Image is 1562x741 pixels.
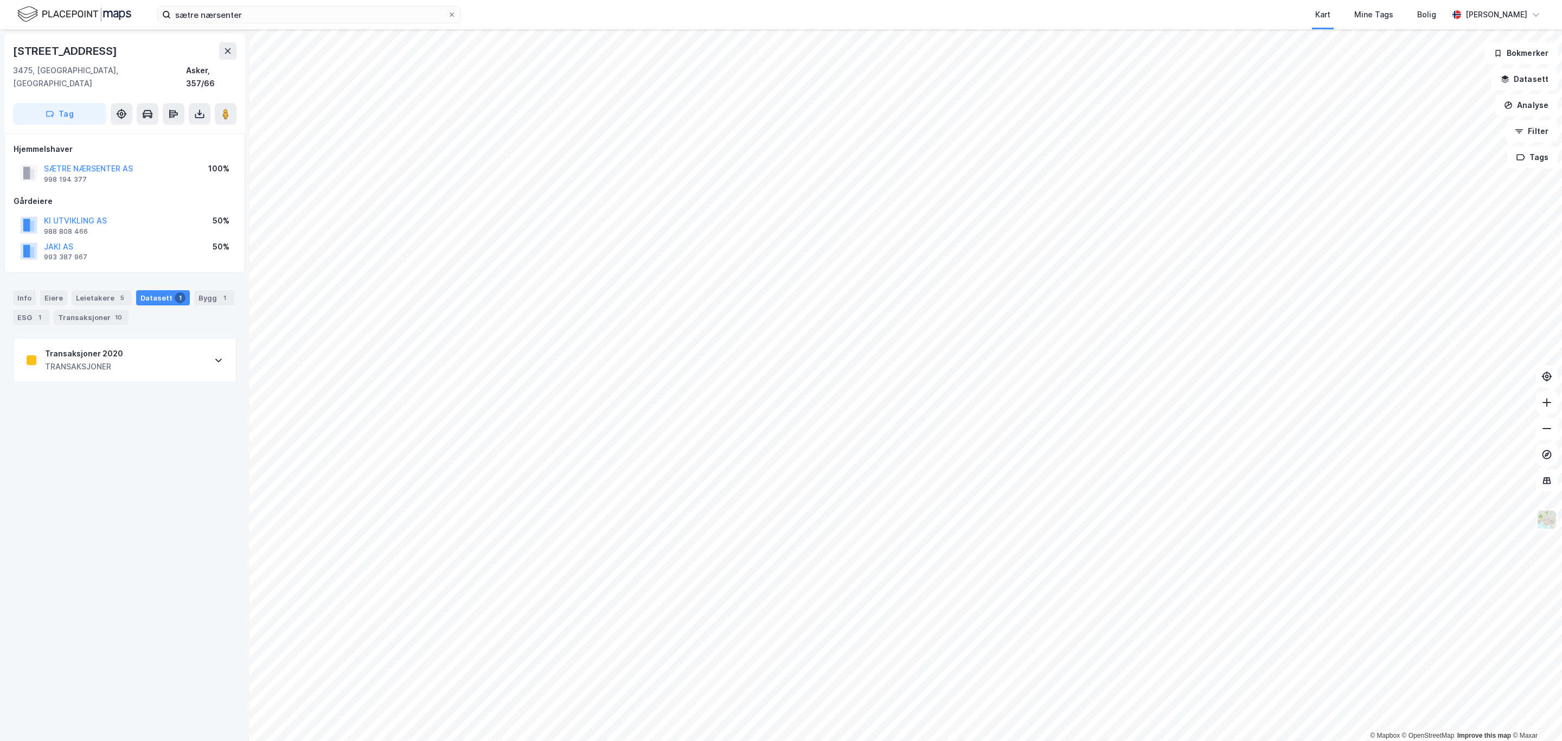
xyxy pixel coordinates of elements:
[1370,732,1400,739] a: Mapbox
[1402,732,1455,739] a: OpenStreetMap
[194,290,234,305] div: Bygg
[44,253,87,261] div: 993 387 967
[14,143,236,156] div: Hjemmelshaver
[13,290,36,305] div: Info
[44,175,87,184] div: 998 194 377
[1495,94,1558,116] button: Analyse
[72,290,132,305] div: Leietakere
[1354,8,1393,21] div: Mine Tags
[213,214,229,227] div: 50%
[219,292,230,303] div: 1
[1491,68,1558,90] button: Datasett
[40,290,67,305] div: Eiere
[1465,8,1527,21] div: [PERSON_NAME]
[13,42,119,60] div: [STREET_ADDRESS]
[13,64,186,90] div: 3475, [GEOGRAPHIC_DATA], [GEOGRAPHIC_DATA]
[17,5,131,24] img: logo.f888ab2527a4732fd821a326f86c7f29.svg
[1507,146,1558,168] button: Tags
[213,240,229,253] div: 50%
[44,227,88,236] div: 988 808 466
[1537,509,1557,530] img: Z
[45,360,123,373] div: TRANSAKSJONER
[1508,689,1562,741] iframe: Chat Widget
[175,292,185,303] div: 1
[1417,8,1436,21] div: Bolig
[1506,120,1558,142] button: Filter
[1457,732,1511,739] a: Improve this map
[13,103,106,125] button: Tag
[208,162,229,175] div: 100%
[1484,42,1558,64] button: Bokmerker
[54,310,129,325] div: Transaksjoner
[186,64,236,90] div: Asker, 357/66
[1315,8,1330,21] div: Kart
[45,347,123,360] div: Transaksjoner 2020
[13,310,49,325] div: ESG
[136,290,190,305] div: Datasett
[171,7,447,23] input: Søk på adresse, matrikkel, gårdeiere, leietakere eller personer
[113,312,124,323] div: 10
[117,292,127,303] div: 5
[14,195,236,208] div: Gårdeiere
[34,312,45,323] div: 1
